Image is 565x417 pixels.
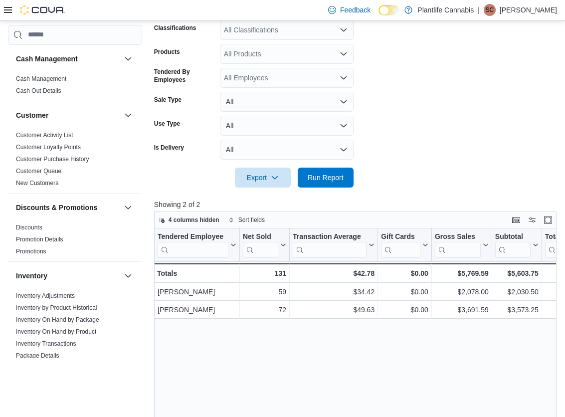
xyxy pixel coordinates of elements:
[154,48,180,56] label: Products
[16,75,66,83] span: Cash Management
[381,232,420,241] div: Gift Cards
[16,235,63,243] span: Promotion Details
[495,232,531,241] div: Subtotal
[542,214,554,226] button: Enter fullscreen
[381,232,428,257] button: Gift Cards
[293,232,367,257] div: Transaction Average
[16,328,96,336] span: Inventory On Hand by Product
[16,328,96,335] a: Inventory On Hand by Product
[16,316,99,324] span: Inventory On Hand by Package
[16,155,89,163] span: Customer Purchase History
[16,352,59,360] span: Package Details
[340,5,371,15] span: Feedback
[16,87,61,94] a: Cash Out Details
[224,214,269,226] button: Sort fields
[484,4,496,16] div: Sebastian Cardinal
[16,144,81,151] a: Customer Loyalty Points
[16,54,120,64] button: Cash Management
[16,203,120,212] button: Discounts & Promotions
[243,267,286,279] div: 131
[220,140,354,160] button: All
[435,232,481,241] div: Gross Sales
[122,53,134,65] button: Cash Management
[154,144,184,152] label: Is Delivery
[154,200,561,209] p: Showing 2 of 2
[154,68,216,84] label: Tendered By Employees
[16,168,61,175] a: Customer Queue
[243,232,278,241] div: Net Sold
[158,232,228,241] div: Tendered Employee
[235,168,291,188] button: Export
[16,110,48,120] h3: Customer
[495,232,539,257] button: Subtotal
[154,120,180,128] label: Use Type
[500,4,557,16] p: [PERSON_NAME]
[243,232,286,257] button: Net Sold
[16,247,46,255] span: Promotions
[435,286,489,298] div: $2,078.00
[16,304,97,311] a: Inventory by Product Historical
[16,340,76,348] span: Inventory Transactions
[169,216,219,224] span: 4 columns hidden
[293,232,375,257] button: Transaction Average
[16,304,97,312] span: Inventory by Product Historical
[16,75,66,82] a: Cash Management
[495,286,539,298] div: $2,030.50
[238,216,265,224] span: Sort fields
[378,15,379,16] span: Dark Mode
[417,4,474,16] p: Plantlife Cannabis
[16,352,59,359] a: Package Details
[220,92,354,112] button: All
[293,304,375,316] div: $49.63
[381,286,428,298] div: $0.00
[157,267,236,279] div: Totals
[158,286,236,298] div: [PERSON_NAME]
[16,248,46,255] a: Promotions
[308,173,344,183] span: Run Report
[16,180,58,187] a: New Customers
[495,304,539,316] div: $3,573.25
[16,110,120,120] button: Customer
[16,54,78,64] h3: Cash Management
[8,221,142,261] div: Discounts & Promotions
[16,224,42,231] a: Discounts
[20,5,65,15] img: Cova
[16,223,42,231] span: Discounts
[340,26,348,34] button: Open list of options
[293,286,375,298] div: $34.42
[16,156,89,163] a: Customer Purchase History
[16,143,81,151] span: Customer Loyalty Points
[243,286,286,298] div: 59
[381,304,428,316] div: $0.00
[16,87,61,95] span: Cash Out Details
[16,131,73,139] span: Customer Activity List
[495,232,531,257] div: Subtotal
[122,270,134,282] button: Inventory
[122,109,134,121] button: Customer
[241,168,285,188] span: Export
[486,4,494,16] span: SC
[16,340,76,347] a: Inventory Transactions
[220,116,354,136] button: All
[122,202,134,213] button: Discounts & Promotions
[16,167,61,175] span: Customer Queue
[16,132,73,139] a: Customer Activity List
[16,236,63,243] a: Promotion Details
[495,267,539,279] div: $5,603.75
[381,267,428,279] div: $0.00
[16,292,75,299] a: Inventory Adjustments
[16,271,47,281] h3: Inventory
[381,232,420,257] div: Gift Card Sales
[8,73,142,101] div: Cash Management
[155,214,223,226] button: 4 columns hidden
[158,304,236,316] div: [PERSON_NAME]
[510,214,522,226] button: Keyboard shortcuts
[158,232,228,257] div: Tendered Employee
[16,203,97,212] h3: Discounts & Promotions
[243,232,278,257] div: Net Sold
[478,4,480,16] p: |
[378,5,399,15] input: Dark Mode
[16,179,58,187] span: New Customers
[154,96,182,104] label: Sale Type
